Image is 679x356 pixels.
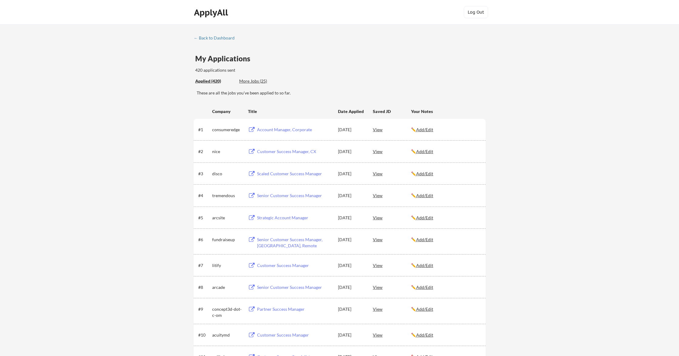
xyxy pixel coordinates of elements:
[416,306,433,312] u: Add/Edit
[373,329,411,340] div: View
[416,237,433,242] u: Add/Edit
[411,262,480,269] div: ✏️
[194,36,239,42] a: ← Back to Dashboard
[195,78,235,84] div: These are all the jobs you've been applied to so far.
[257,284,332,290] div: Senior Customer Success Manager
[373,212,411,223] div: View
[197,90,486,96] div: These are all the jobs you've been applied to so far.
[198,193,210,199] div: #4
[338,127,365,133] div: [DATE]
[416,263,433,268] u: Add/Edit
[373,190,411,201] div: View
[195,78,235,84] div: Applied (420)
[411,215,480,221] div: ✏️
[194,36,239,40] div: ← Back to Dashboard
[212,306,242,318] div: concept3d-dot-c-om
[212,149,242,155] div: nice
[373,124,411,135] div: View
[212,284,242,290] div: arcade
[212,215,242,221] div: arcsite
[198,284,210,290] div: #8
[411,193,480,199] div: ✏️
[338,284,365,290] div: [DATE]
[416,332,433,337] u: Add/Edit
[338,108,365,115] div: Date Applied
[198,306,210,312] div: #9
[257,306,332,312] div: Partner Success Manager
[257,149,332,155] div: Customer Success Manager, CX
[373,260,411,271] div: View
[338,171,365,177] div: [DATE]
[198,127,210,133] div: #1
[373,106,411,117] div: Saved JD
[373,303,411,314] div: View
[416,171,433,176] u: Add/Edit
[212,108,242,115] div: Company
[373,234,411,245] div: View
[411,108,480,115] div: Your Notes
[248,108,332,115] div: Title
[373,146,411,157] div: View
[416,127,433,132] u: Add/Edit
[373,168,411,179] div: View
[257,262,332,269] div: Customer Success Manager
[338,215,365,221] div: [DATE]
[338,149,365,155] div: [DATE]
[411,127,480,133] div: ✏️
[198,149,210,155] div: #2
[212,237,242,243] div: fundraiseup
[338,332,365,338] div: [DATE]
[257,127,332,133] div: Account Manager, Corporate
[416,149,433,154] u: Add/Edit
[411,284,480,290] div: ✏️
[416,285,433,290] u: Add/Edit
[198,215,210,221] div: #5
[195,55,255,62] div: My Applications
[464,6,488,18] button: Log Out
[257,171,332,177] div: Scaled Customer Success Manager
[411,171,480,177] div: ✏️
[198,171,210,177] div: #3
[257,332,332,338] div: Customer Success Manager
[257,237,332,248] div: Senior Customer Success Manager, [GEOGRAPHIC_DATA], Remote
[416,215,433,220] u: Add/Edit
[212,127,242,133] div: consumeredge
[194,7,230,18] div: ApplyAll
[338,262,365,269] div: [DATE]
[239,78,284,84] div: More Jobs (25)
[338,306,365,312] div: [DATE]
[338,193,365,199] div: [DATE]
[411,332,480,338] div: ✏️
[257,193,332,199] div: Senior Customer Success Manager
[198,332,210,338] div: #10
[198,237,210,243] div: #6
[411,149,480,155] div: ✏️
[195,67,313,73] div: 420 applications sent
[411,237,480,243] div: ✏️
[198,262,210,269] div: #7
[239,78,284,84] div: These are job applications we think you'd be a good fit for, but couldn't apply you to automatica...
[338,237,365,243] div: [DATE]
[373,282,411,293] div: View
[212,193,242,199] div: tremendous
[212,262,242,269] div: litify
[212,171,242,177] div: disco
[416,193,433,198] u: Add/Edit
[411,306,480,312] div: ✏️
[257,215,332,221] div: Strategic Account Manager
[212,332,242,338] div: acuitymd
